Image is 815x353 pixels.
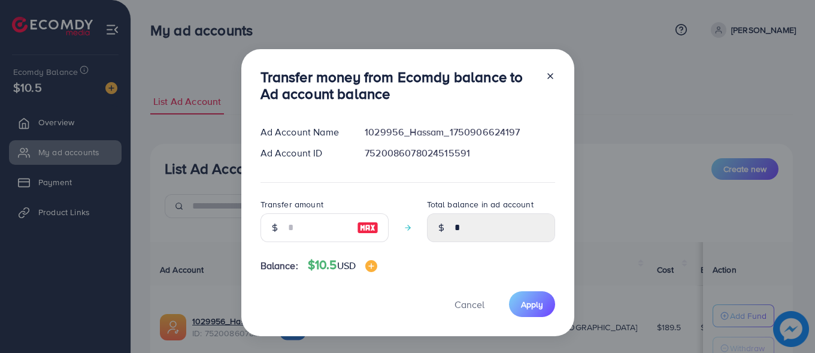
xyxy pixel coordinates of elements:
[440,291,499,317] button: Cancel
[355,146,564,160] div: 7520086078024515591
[365,260,377,272] img: image
[355,125,564,139] div: 1029956_Hassam_1750906624197
[521,298,543,310] span: Apply
[251,125,356,139] div: Ad Account Name
[260,68,536,103] h3: Transfer money from Ecomdy balance to Ad account balance
[455,298,484,311] span: Cancel
[337,259,356,272] span: USD
[427,198,534,210] label: Total balance in ad account
[308,258,377,273] h4: $10.5
[357,221,378,235] img: image
[260,259,298,273] span: Balance:
[509,291,555,317] button: Apply
[260,198,323,210] label: Transfer amount
[251,146,356,160] div: Ad Account ID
